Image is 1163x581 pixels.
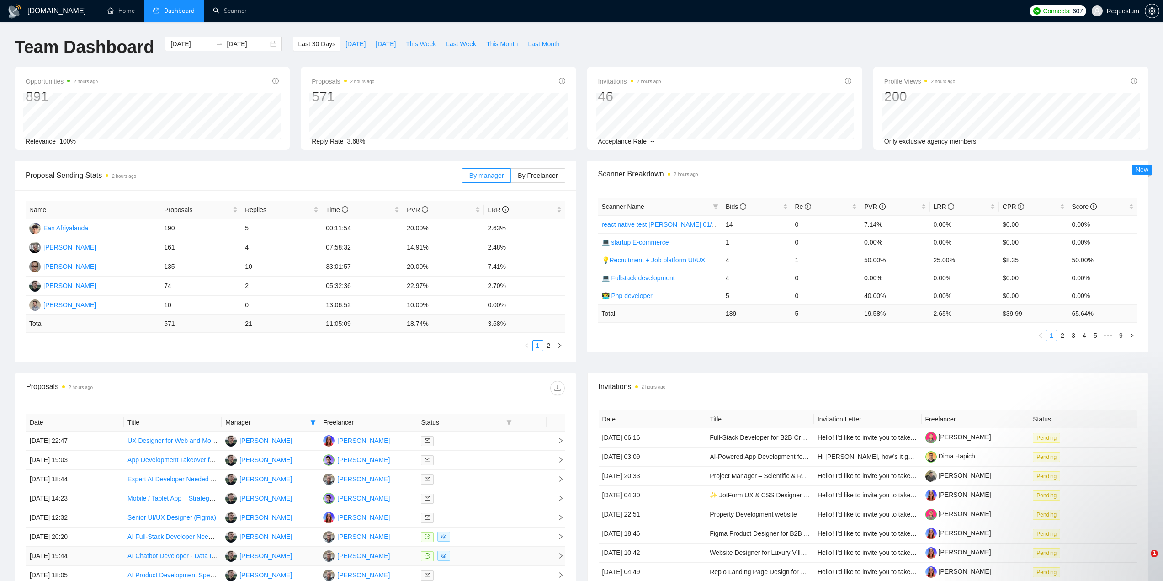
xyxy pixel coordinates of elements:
img: PG [323,474,335,485]
span: Last 30 Days [298,39,335,49]
a: EAEan Afriyalanda [29,224,88,231]
div: [PERSON_NAME] [239,455,292,465]
li: 5 [1090,330,1101,341]
span: Dashboard [164,7,195,15]
span: Relevance [26,138,56,145]
li: 2 [543,340,554,351]
button: [DATE] [371,37,401,51]
img: PG [323,570,335,581]
img: AS [225,493,237,504]
td: $0.00 [999,287,1068,304]
button: right [1126,330,1137,341]
td: 2.70% [484,277,565,296]
span: Reply Rate [312,138,343,145]
td: 40.00% [860,287,930,304]
img: MP [323,493,335,504]
span: filter [713,204,718,209]
div: 571 [312,88,374,105]
button: Last 30 Days [293,37,340,51]
span: -- [650,138,654,145]
span: info-circle [805,203,811,210]
span: swap-right [216,40,223,48]
div: 200 [884,88,956,105]
time: 2 hours ago [74,79,98,84]
a: IP[PERSON_NAME] [323,437,390,444]
span: Pending [1033,490,1060,501]
img: AS [225,512,237,523]
img: upwork-logo.png [1033,7,1041,15]
a: 3 [1068,330,1078,341]
a: MP[PERSON_NAME] [323,494,390,501]
img: AS [225,570,237,581]
a: AS[PERSON_NAME] [225,552,292,559]
span: mail [425,515,430,520]
span: Pending [1033,452,1060,462]
td: 2.63% [484,219,565,238]
span: This Week [406,39,436,49]
td: 74 [160,277,241,296]
a: Website Designer for Luxury Villas in [GEOGRAPHIC_DATA] [710,549,882,556]
a: ✨ JotForm UX & CSS Designer Needed to Elevate Aesthetic (Match [DOMAIN_NAME]) [710,491,960,499]
a: AI-Powered App Development for Construction Sector [710,453,863,460]
img: c1o0rOVReXCKi1bnQSsgHbaWbvfM_HSxWVsvTMtH2C50utd8VeU_52zlHuo4ie9fkT [925,528,937,539]
div: [PERSON_NAME] [239,436,292,446]
a: UX Designer for Web and Mobile Applications [127,437,257,444]
td: 190 [160,219,241,238]
span: to [216,40,223,48]
div: [PERSON_NAME] [239,474,292,484]
img: PG [323,531,335,543]
td: 5 [791,304,861,322]
a: Project Manager – Scientific & Research Teams (~15 hrs/week, Remote) [710,472,915,480]
span: 1 [1151,550,1158,557]
img: BK [29,299,41,311]
div: 891 [26,88,98,105]
div: [PERSON_NAME] [337,455,390,465]
th: Name [26,201,160,219]
a: IK[PERSON_NAME] [29,262,96,270]
span: LRR [934,203,955,210]
a: [PERSON_NAME] [925,510,991,517]
td: 5 [241,219,322,238]
a: AS[PERSON_NAME] [225,437,292,444]
a: 👨‍💻 Php developer [602,292,653,299]
a: Pending [1033,568,1064,576]
a: Pending [1033,434,1064,441]
a: MP[PERSON_NAME] [323,456,390,463]
img: IK [29,261,41,272]
div: [PERSON_NAME] [337,512,390,522]
li: Next Page [1126,330,1137,341]
span: Score [1072,203,1097,210]
a: AS[PERSON_NAME] [225,513,292,521]
a: 💻 Fullstack development [602,274,675,282]
span: PVR [864,203,886,210]
td: $0.00 [999,215,1068,233]
span: info-circle [342,206,348,213]
td: 0.00% [930,215,999,233]
a: 💡Recruitment + Job platform UI/UX [602,256,706,264]
span: Scanner Breakdown [598,168,1138,180]
a: 4 [1079,330,1089,341]
span: [DATE] [376,39,396,49]
time: 2 hours ago [350,79,375,84]
span: message [425,534,430,539]
span: right [1129,333,1135,338]
span: filter [308,416,318,429]
div: [PERSON_NAME] [43,261,96,272]
td: 19.58 % [860,304,930,322]
a: 1 [533,341,543,351]
span: message [425,553,430,559]
button: download [550,381,565,395]
button: right [554,340,565,351]
span: Pending [1033,433,1060,443]
span: download [551,384,564,392]
td: 7.41% [484,257,565,277]
td: 0 [241,296,322,315]
span: LRR [488,206,509,213]
td: 14 [722,215,791,233]
li: 2 [1057,330,1068,341]
span: mail [425,457,430,463]
h1: Team Dashboard [15,37,154,58]
span: By Freelancer [518,172,558,179]
button: This Week [401,37,441,51]
span: Opportunities [26,76,98,87]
